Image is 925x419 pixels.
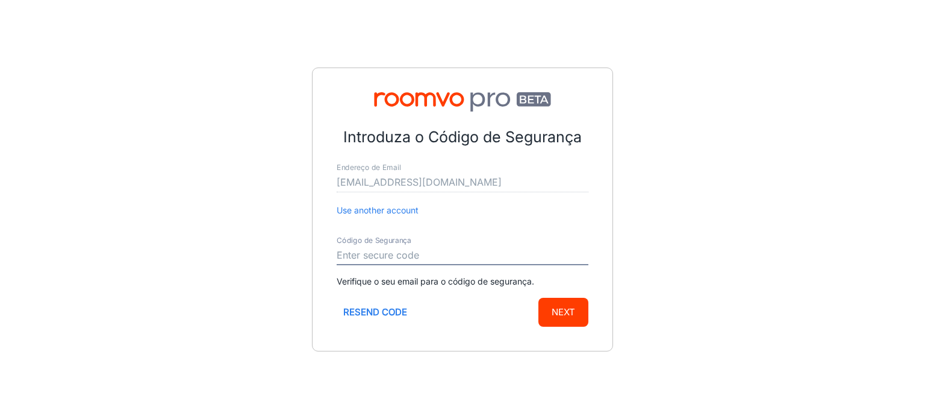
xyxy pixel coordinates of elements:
label: Endereço de Email [337,163,401,173]
button: Use another account [337,204,419,217]
button: Resend code [337,298,414,327]
p: Verifique o seu email para o código de segurança. [337,275,588,288]
button: Next [538,298,588,327]
input: Enter secure code [337,246,588,265]
input: myname@example.com [337,173,588,192]
p: Introduza o Código de Segurança [337,126,588,149]
img: Roomvo PRO Beta [337,92,588,112]
label: Código de Segurança [337,236,411,246]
